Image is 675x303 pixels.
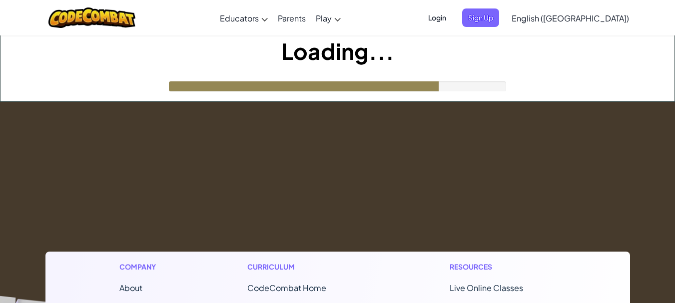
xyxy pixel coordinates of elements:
a: Educators [215,4,273,31]
span: Educators [220,13,259,23]
a: About [119,283,142,293]
img: CodeCombat logo [48,7,136,28]
span: Play [316,13,332,23]
h1: Company [119,262,166,272]
button: Sign Up [462,8,499,27]
a: Live Online Classes [450,283,523,293]
a: Play [311,4,346,31]
h1: Resources [450,262,556,272]
a: English ([GEOGRAPHIC_DATA]) [507,4,634,31]
a: Parents [273,4,311,31]
h1: Curriculum [247,262,368,272]
span: English ([GEOGRAPHIC_DATA]) [512,13,629,23]
h1: Loading... [0,35,675,66]
button: Login [422,8,452,27]
span: CodeCombat Home [247,283,326,293]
